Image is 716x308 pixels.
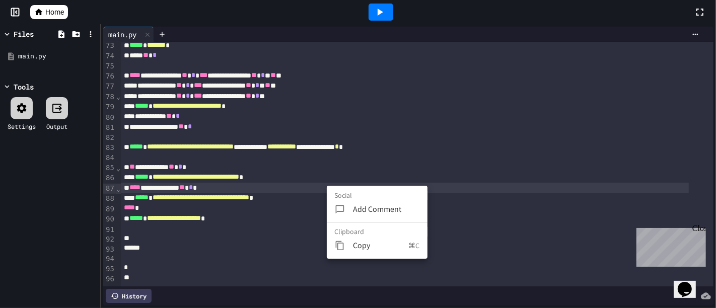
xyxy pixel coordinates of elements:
li: Clipboard [334,227,427,237]
span: Copy [353,240,408,252]
span: Add Comment [353,203,419,215]
iframe: chat widget [632,224,706,267]
div: Chat with us now!Close [4,4,69,64]
iframe: chat widget [674,268,706,298]
li: Social [334,191,427,200]
p: ⌘C [408,241,419,251]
